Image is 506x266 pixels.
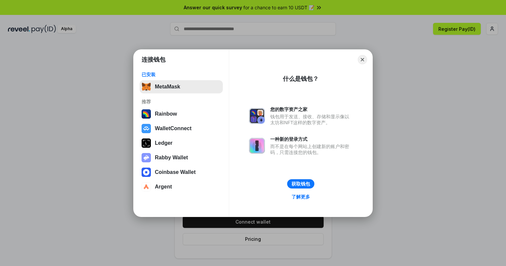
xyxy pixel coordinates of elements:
button: MetaMask [140,80,223,93]
div: Coinbase Wallet [155,169,196,175]
button: Argent [140,180,223,193]
img: svg+xml,%3Csvg%20xmlns%3D%22http%3A%2F%2Fwww.w3.org%2F2000%2Fsvg%22%20fill%3D%22none%22%20viewBox... [142,153,151,162]
div: 推荐 [142,99,221,105]
div: 而不是在每个网站上创建新的账户和密码，只需连接您的钱包。 [270,143,352,155]
div: 获取钱包 [291,181,310,187]
div: 一种新的登录方式 [270,136,352,142]
div: 了解更多 [291,194,310,200]
img: svg+xml,%3Csvg%20xmlns%3D%22http%3A%2F%2Fwww.w3.org%2F2000%2Fsvg%22%20fill%3D%22none%22%20viewBox... [249,138,265,154]
a: 了解更多 [287,192,314,201]
div: Rabby Wallet [155,155,188,161]
img: svg+xml,%3Csvg%20width%3D%22120%22%20height%3D%22120%22%20viewBox%3D%220%200%20120%20120%22%20fil... [142,109,151,119]
h1: 连接钱包 [142,56,165,64]
img: svg+xml,%3Csvg%20fill%3D%22none%22%20height%3D%2233%22%20viewBox%3D%220%200%2035%2033%22%20width%... [142,82,151,91]
img: svg+xml,%3Csvg%20xmlns%3D%22http%3A%2F%2Fwww.w3.org%2F2000%2Fsvg%22%20fill%3D%22none%22%20viewBox... [249,108,265,124]
img: svg+xml,%3Csvg%20width%3D%2228%22%20height%3D%2228%22%20viewBox%3D%220%200%2028%2028%22%20fill%3D... [142,182,151,191]
div: Ledger [155,140,172,146]
button: Coinbase Wallet [140,166,223,179]
div: 什么是钱包？ [283,75,319,83]
img: svg+xml,%3Csvg%20width%3D%2228%22%20height%3D%2228%22%20viewBox%3D%220%200%2028%2028%22%20fill%3D... [142,168,151,177]
div: Argent [155,184,172,190]
div: 您的数字资产之家 [270,106,352,112]
button: Close [358,55,367,64]
button: WalletConnect [140,122,223,135]
button: Rainbow [140,107,223,121]
button: 获取钱包 [287,179,314,188]
div: 已安装 [142,72,221,78]
img: svg+xml,%3Csvg%20width%3D%2228%22%20height%3D%2228%22%20viewBox%3D%220%200%2028%2028%22%20fill%3D... [142,124,151,133]
img: svg+xml,%3Csvg%20xmlns%3D%22http%3A%2F%2Fwww.w3.org%2F2000%2Fsvg%22%20width%3D%2228%22%20height%3... [142,138,151,148]
button: Rabby Wallet [140,151,223,164]
div: MetaMask [155,84,180,90]
div: 钱包用于发送、接收、存储和显示像以太坊和NFT这样的数字资产。 [270,114,352,126]
button: Ledger [140,136,223,150]
div: WalletConnect [155,126,192,132]
div: Rainbow [155,111,177,117]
